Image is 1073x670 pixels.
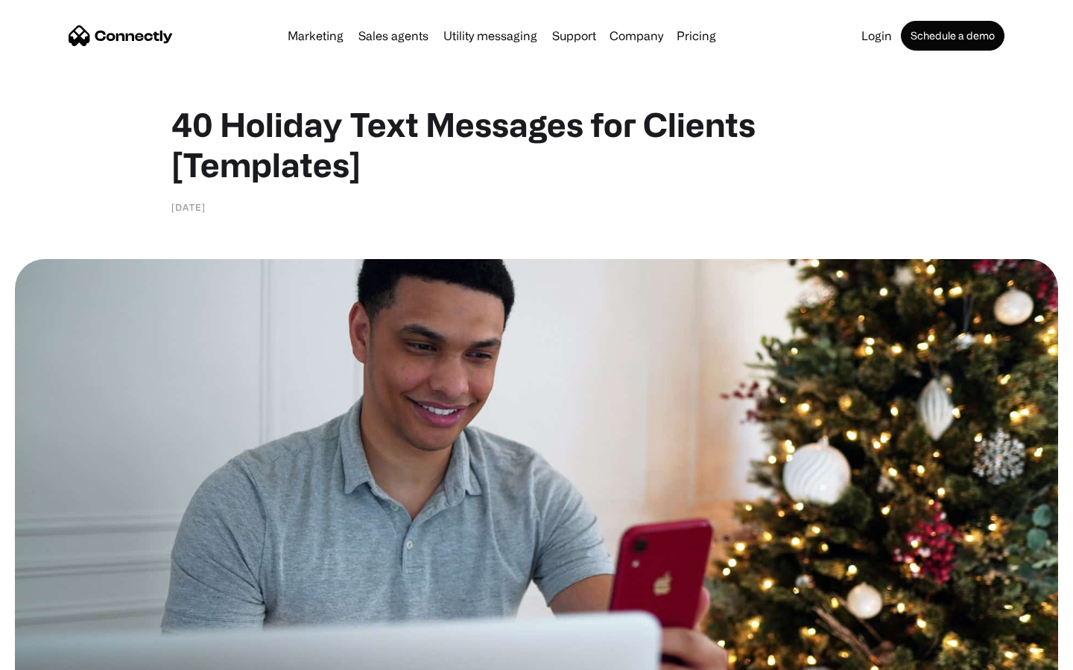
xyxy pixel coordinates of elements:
h1: 40 Holiday Text Messages for Clients [Templates] [171,104,902,185]
aside: Language selected: English [15,644,89,665]
a: Sales agents [352,30,434,42]
a: Pricing [671,30,722,42]
a: Support [546,30,602,42]
div: Company [610,25,663,46]
a: Schedule a demo [901,21,1004,51]
ul: Language list [30,644,89,665]
a: Login [855,30,898,42]
div: [DATE] [171,200,206,214]
a: Utility messaging [437,30,543,42]
a: Marketing [282,30,349,42]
